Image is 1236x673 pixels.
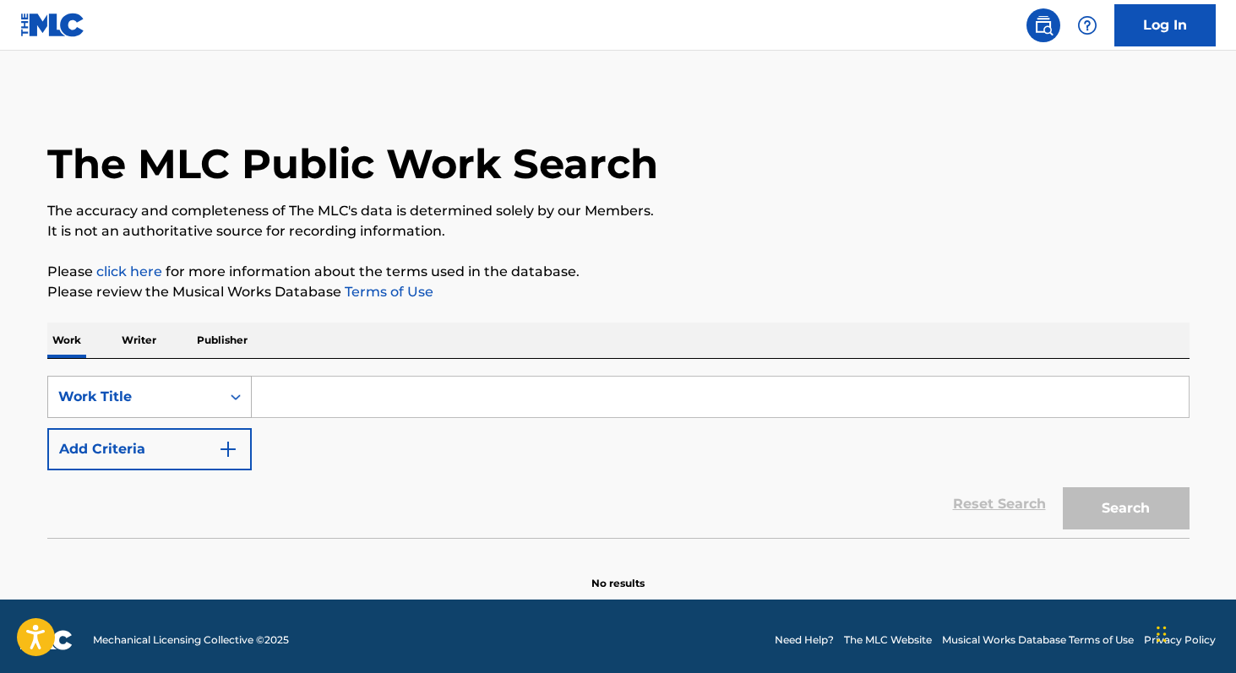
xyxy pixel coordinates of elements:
p: It is not an authoritative source for recording information. [47,221,1190,242]
img: search [1033,15,1054,35]
img: MLC Logo [20,13,85,37]
a: The MLC Website [844,632,932,648]
div: Help [1070,8,1104,42]
p: No results [591,556,645,591]
p: Writer [117,323,161,358]
a: Public Search [1026,8,1060,42]
button: Add Criteria [47,428,252,470]
a: Musical Works Database Terms of Use [942,632,1134,648]
img: help [1077,15,1097,35]
iframe: Chat Widget [1152,592,1236,673]
p: Publisher [192,323,253,358]
p: The accuracy and completeness of The MLC's data is determined solely by our Members. [47,201,1190,221]
a: Log In [1114,4,1216,46]
a: Terms of Use [341,284,433,300]
form: Search Form [47,376,1190,538]
p: Please review the Musical Works Database [47,282,1190,302]
a: Need Help? [775,632,834,648]
div: Work Title [58,387,210,407]
span: Mechanical Licensing Collective © 2025 [93,632,289,648]
p: Work [47,323,86,358]
h1: The MLC Public Work Search [47,138,658,189]
a: Privacy Policy [1144,632,1216,648]
a: click here [96,263,162,280]
div: Drag [1157,609,1167,659]
img: 9d2ae6d4665cec9f34b9.svg [218,439,238,459]
p: Please for more information about the terms used in the database. [47,262,1190,282]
